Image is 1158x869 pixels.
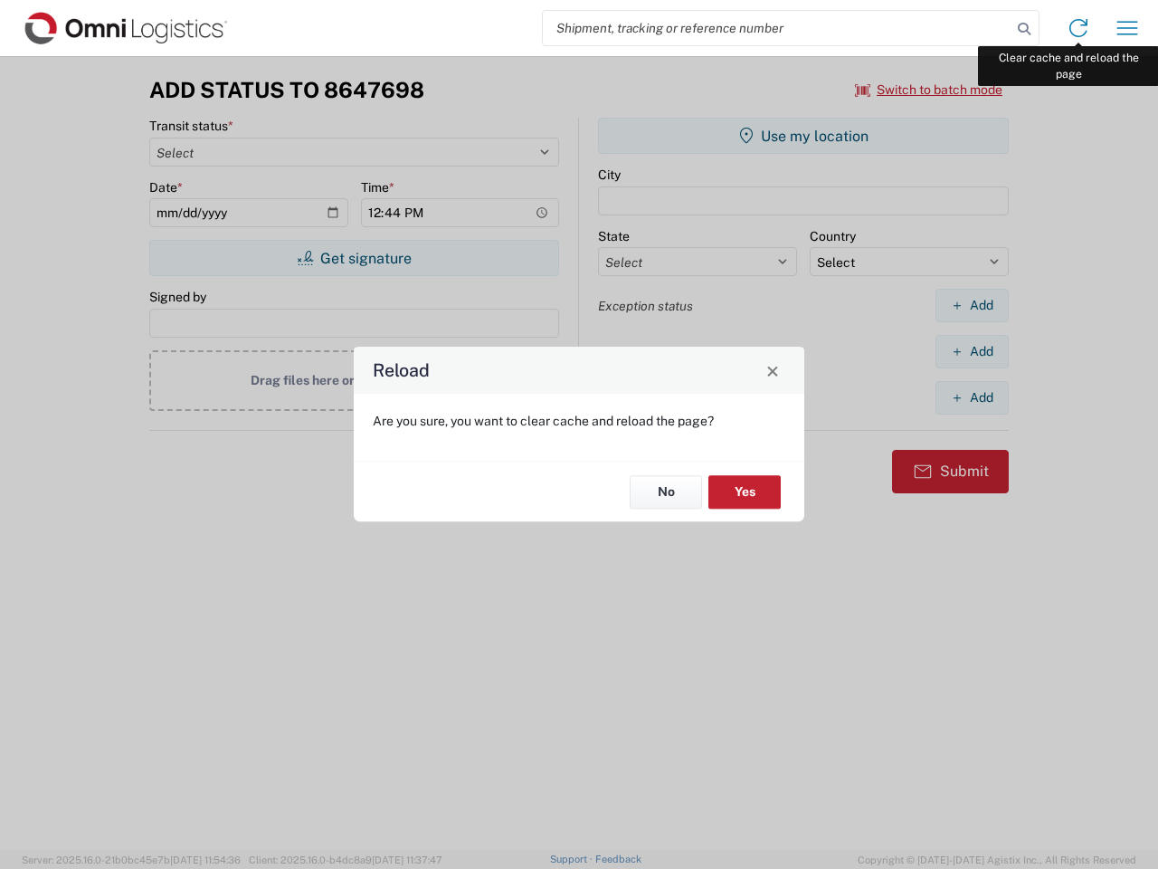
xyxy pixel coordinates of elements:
button: No [630,475,702,509]
p: Are you sure, you want to clear cache and reload the page? [373,413,785,429]
h4: Reload [373,358,430,384]
button: Yes [708,475,781,509]
input: Shipment, tracking or reference number [543,11,1011,45]
button: Close [760,358,785,383]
